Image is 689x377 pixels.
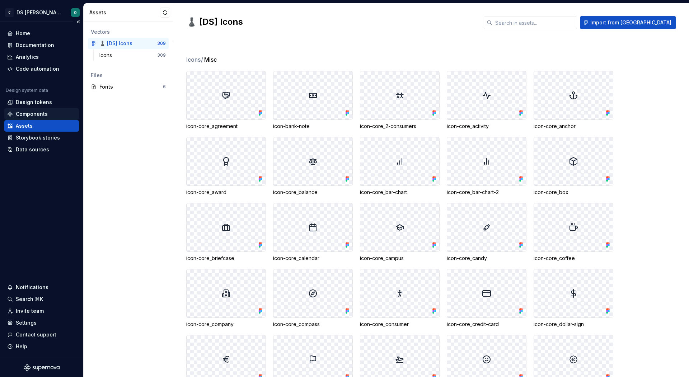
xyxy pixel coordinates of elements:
[273,123,353,130] div: icon-bank-note
[4,317,79,329] a: Settings
[99,83,163,90] div: Fonts
[16,30,30,37] div: Home
[447,255,526,262] div: icon-core_candy
[4,28,79,39] a: Home
[4,39,79,51] a: Documentation
[534,189,613,196] div: icon-core_box
[16,146,49,153] div: Data sources
[580,16,676,29] button: Import from [GEOGRAPHIC_DATA]
[492,16,577,29] input: Search in assets...
[4,51,79,63] a: Analytics
[273,321,353,328] div: icon-core_compass
[5,8,14,17] div: C
[1,5,82,20] button: CDS [PERSON_NAME]O
[4,132,79,143] a: Storybook stories
[273,189,353,196] div: icon-core_balance
[4,144,79,155] a: Data sources
[201,56,203,63] span: /
[89,9,160,16] div: Assets
[4,63,79,75] a: Code automation
[163,84,166,90] div: 6
[73,17,83,27] button: Collapse sidebar
[186,123,266,130] div: icon-core_agreement
[273,255,353,262] div: icon-core_calendar
[99,52,115,59] div: Icons
[4,329,79,340] button: Contact support
[88,38,169,49] a: ♟️ [DS] Icons309
[16,42,54,49] div: Documentation
[16,110,48,118] div: Components
[4,341,79,352] button: Help
[447,321,526,328] div: icon-core_credit-card
[97,50,169,61] a: Icons309
[16,53,39,61] div: Analytics
[360,123,440,130] div: icon-core_2-consumers
[4,96,79,108] a: Design tokens
[360,189,440,196] div: icon-core_bar-chart
[186,16,475,28] h2: ♟️ [DS] Icons
[16,65,59,72] div: Code automation
[447,189,526,196] div: icon-core_bar-chart-2
[16,296,43,303] div: Search ⌘K
[88,81,169,93] a: Fonts6
[91,28,166,36] div: Vectors
[16,284,48,291] div: Notifications
[16,99,52,106] div: Design tokens
[91,72,166,79] div: Files
[99,40,132,47] div: ♟️ [DS] Icons
[16,307,44,315] div: Invite team
[360,321,440,328] div: icon-core_consumer
[74,10,77,15] div: O
[534,123,613,130] div: icon-core_anchor
[4,305,79,317] a: Invite team
[186,255,266,262] div: icon-core_briefcase
[590,19,671,26] span: Import from [GEOGRAPHIC_DATA]
[186,321,266,328] div: icon-core_company
[447,123,526,130] div: icon-core_activity
[4,108,79,120] a: Components
[16,319,37,326] div: Settings
[157,41,166,46] div: 309
[186,55,203,64] span: Icons
[204,55,217,64] span: Misc
[6,88,48,93] div: Design system data
[4,293,79,305] button: Search ⌘K
[4,120,79,132] a: Assets
[16,134,60,141] div: Storybook stories
[24,364,60,371] svg: Supernova Logo
[16,343,27,350] div: Help
[17,9,62,16] div: DS [PERSON_NAME]
[157,52,166,58] div: 309
[534,321,613,328] div: icon-core_dollar-sign
[534,255,613,262] div: icon-core_coffee
[360,255,440,262] div: icon-core_campus
[4,282,79,293] button: Notifications
[16,122,33,129] div: Assets
[186,189,266,196] div: icon-core_award
[16,331,56,338] div: Contact support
